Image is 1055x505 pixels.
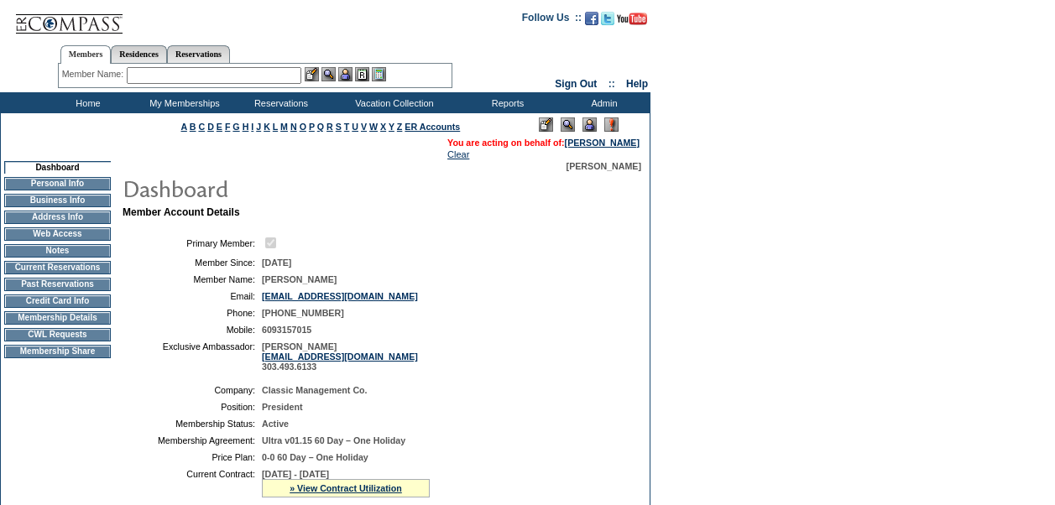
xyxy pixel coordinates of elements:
a: Help [626,78,648,90]
a: G [232,122,239,132]
a: X [380,122,386,132]
td: Email: [129,291,255,301]
span: You are acting on behalf of: [447,138,640,148]
img: pgTtlDashboard.gif [122,171,457,205]
a: [EMAIL_ADDRESS][DOMAIN_NAME] [262,351,418,362]
td: Business Info [4,194,111,207]
td: Member Name: [129,274,255,284]
td: CWL Requests [4,328,111,341]
span: Ultra v01.15 60 Day – One Holiday [262,435,405,445]
span: Classic Management Co. [262,385,368,395]
td: Home [38,92,134,113]
a: [PERSON_NAME] [565,138,640,148]
a: » View Contract Utilization [290,483,402,493]
td: Admin [554,92,650,113]
td: Current Reservations [4,261,111,274]
td: Credit Card Info [4,294,111,308]
a: Follow us on Twitter [601,17,614,27]
a: J [256,122,261,132]
img: b_calculator.gif [372,67,386,81]
a: Clear [447,149,469,159]
td: Dashboard [4,161,111,174]
span: Active [262,419,289,429]
img: View [321,67,336,81]
a: Y [389,122,394,132]
span: 6093157015 [262,325,311,335]
a: S [336,122,342,132]
td: Membership Status: [129,419,255,429]
span: [PERSON_NAME] [567,161,641,171]
a: Z [397,122,403,132]
a: B [190,122,196,132]
td: Membership Details [4,311,111,325]
td: Company: [129,385,255,395]
td: Notes [4,244,111,258]
a: U [352,122,358,132]
td: Reservations [231,92,327,113]
a: V [361,122,367,132]
a: Become our fan on Facebook [585,17,598,27]
img: Follow us on Twitter [601,12,614,25]
td: Member Since: [129,258,255,268]
a: W [369,122,378,132]
td: Exclusive Ambassador: [129,341,255,372]
td: Follow Us :: [522,10,582,30]
td: Price Plan: [129,452,255,462]
a: D [207,122,214,132]
td: Web Access [4,227,111,241]
td: Position: [129,402,255,412]
a: Residences [111,45,167,63]
a: [EMAIL_ADDRESS][DOMAIN_NAME] [262,291,418,301]
a: Reservations [167,45,230,63]
img: b_edit.gif [305,67,319,81]
img: Subscribe to our YouTube Channel [617,13,647,25]
b: Member Account Details [123,206,240,218]
a: T [344,122,350,132]
td: Membership Share [4,345,111,358]
td: Primary Member: [129,235,255,251]
a: E [217,122,222,132]
span: [PERSON_NAME] 303.493.6133 [262,341,418,372]
a: Sign Out [555,78,597,90]
a: M [280,122,288,132]
img: Reservations [355,67,369,81]
a: K [264,122,270,132]
td: Address Info [4,211,111,224]
span: [PERSON_NAME] [262,274,337,284]
a: A [181,122,187,132]
img: View Mode [561,117,575,132]
span: [PHONE_NUMBER] [262,308,344,318]
img: Become our fan on Facebook [585,12,598,25]
td: Reports [457,92,554,113]
span: [DATE] [262,258,291,268]
td: Vacation Collection [327,92,457,113]
td: Phone: [129,308,255,318]
img: Impersonate [338,67,353,81]
a: C [198,122,205,132]
span: [DATE] - [DATE] [262,469,329,479]
td: Membership Agreement: [129,435,255,445]
a: Q [317,122,324,132]
img: Edit Mode [539,117,553,132]
img: Log Concern/Member Elevation [604,117,619,132]
a: N [290,122,297,132]
span: 0-0 60 Day – One Holiday [262,452,368,462]
td: My Memberships [134,92,231,113]
a: I [251,122,253,132]
a: P [309,122,315,132]
a: L [273,122,278,132]
a: R [326,122,333,132]
a: F [225,122,231,132]
a: H [243,122,249,132]
span: President [262,402,303,412]
td: Current Contract: [129,469,255,497]
img: Impersonate [582,117,597,132]
td: Past Reservations [4,278,111,291]
a: Subscribe to our YouTube Channel [617,17,647,27]
a: ER Accounts [405,122,460,132]
span: :: [608,78,615,90]
a: O [300,122,306,132]
a: Members [60,45,112,64]
td: Mobile: [129,325,255,335]
div: Member Name: [62,67,127,81]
